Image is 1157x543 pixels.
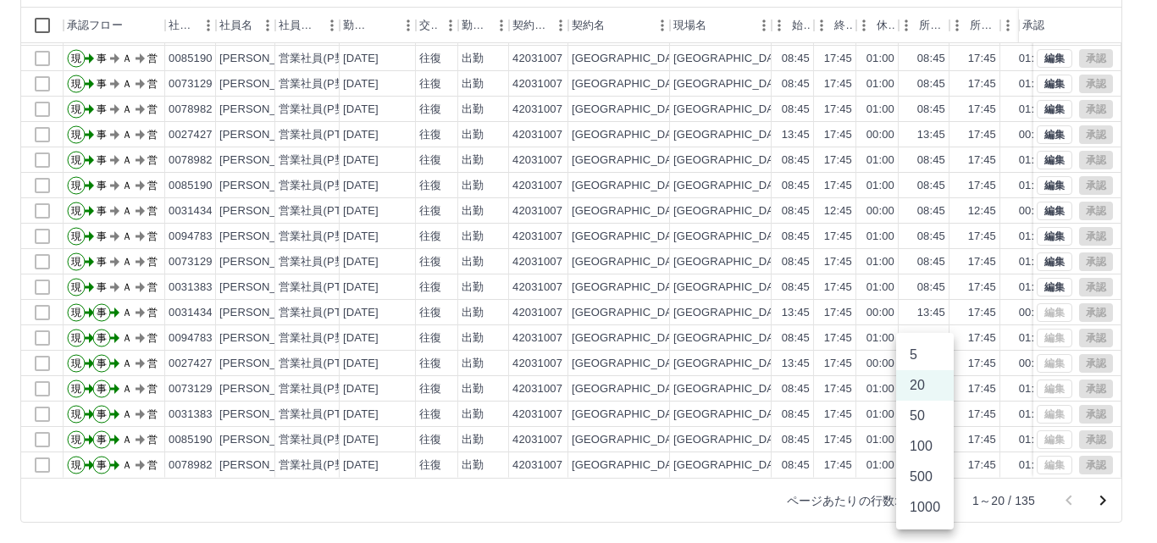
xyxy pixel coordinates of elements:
li: 20 [896,370,954,401]
li: 1000 [896,492,954,523]
li: 100 [896,431,954,462]
li: 50 [896,401,954,431]
li: 500 [896,462,954,492]
li: 5 [896,340,954,370]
